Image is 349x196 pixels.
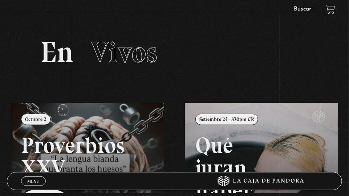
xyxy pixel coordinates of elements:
[325,4,335,14] a: View your shopping cart
[91,35,157,70] span: Vivos
[294,6,312,12] a: Buscar
[25,185,42,190] span: Cerrar
[40,38,308,67] h2: En
[27,179,39,183] span: Menu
